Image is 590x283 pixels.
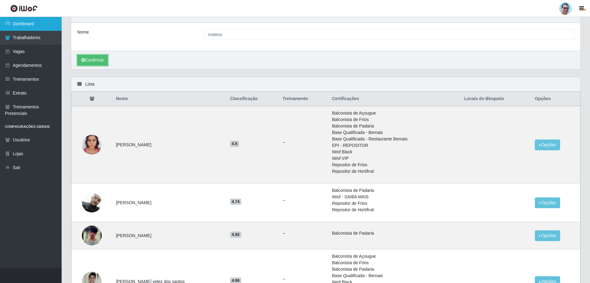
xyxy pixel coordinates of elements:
[112,106,226,184] td: [PERSON_NAME]
[332,142,457,149] li: EPI - REPOSITOR
[535,197,560,208] button: Opções
[10,5,38,12] img: CoreUI Logo
[230,232,241,238] span: 4.92
[230,141,239,147] span: 4.5
[112,184,226,222] td: [PERSON_NAME]
[461,92,531,106] th: Locais do Bloqueio
[283,197,325,204] ul: --
[204,29,574,40] input: Digite o Nome...
[332,168,457,175] li: Repositor de Hortifruti
[226,92,279,106] th: Classificação
[332,253,457,260] li: Balconista de Açougue
[112,222,226,249] td: [PERSON_NAME]
[332,230,457,237] li: Balconista de Padaria
[535,139,560,150] button: Opções
[332,187,457,194] li: Balconista de Padaria
[332,266,457,273] li: Balconista de Padaria
[328,92,461,106] th: Certificações
[332,207,457,213] li: Repositor de Hortifruti
[332,273,457,279] li: Base Qualificada - Bemais
[71,77,580,91] div: Lista
[82,181,102,224] img: 1705419771596.jpeg
[230,199,241,205] span: 4.74
[332,149,457,155] li: iWof Black
[332,200,457,207] li: Repositor de Frios
[82,131,102,158] img: 1683049651246.jpeg
[283,276,325,282] ul: --
[332,136,457,142] li: Base Qualificada - Restaurante Bemais
[332,260,457,266] li: Balconista de Frios
[279,92,328,106] th: Treinamento
[332,123,457,129] li: Balconista de Padaria
[332,129,457,136] li: Base Qualificada - Bemais
[82,214,102,257] img: 1679406673876.jpeg
[332,162,457,168] li: Repositor de Frios
[283,139,325,146] ul: --
[77,55,108,66] button: Confirmar
[531,92,580,106] th: Opções
[77,29,89,35] label: Nome
[332,110,457,116] li: Balconista de Açougue
[112,92,226,106] th: Nome
[535,230,560,241] button: Opções
[332,194,457,200] li: iWof - SAIBA MAIS
[283,230,325,237] ul: --
[332,116,457,123] li: Balconista de Frios
[332,155,457,162] li: iWof VIP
